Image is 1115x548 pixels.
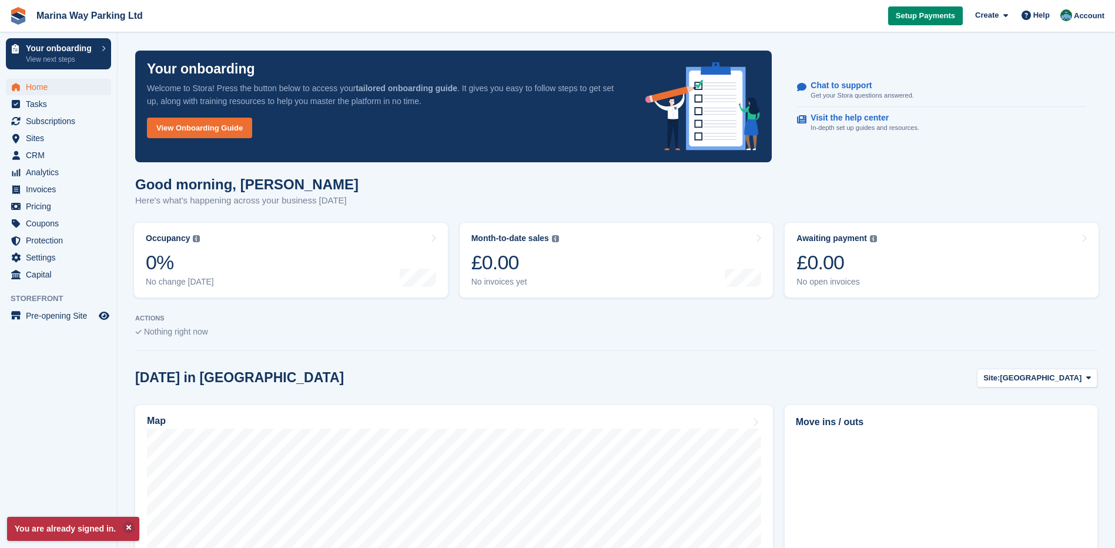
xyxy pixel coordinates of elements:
p: ACTIONS [135,315,1097,322]
span: Coupons [26,215,96,232]
span: Protection [26,232,96,249]
span: Storefront [11,293,117,305]
p: Your onboarding [147,62,255,76]
a: menu [6,113,111,129]
a: View Onboarding Guide [147,118,252,138]
a: Occupancy 0% No change [DATE] [134,223,448,298]
img: icon-info-grey-7440780725fd019a000dd9b08b2336e03edf1995a4989e88bcd33f0948082b44.svg [193,235,200,242]
p: Chat to support [811,81,904,91]
p: Visit the help center [811,113,910,123]
a: menu [6,198,111,215]
a: menu [6,308,111,324]
a: menu [6,147,111,163]
a: Awaiting payment £0.00 No open invoices [785,223,1099,298]
span: Capital [26,266,96,283]
span: [GEOGRAPHIC_DATA] [1000,372,1081,384]
a: menu [6,215,111,232]
a: Marina Way Parking Ltd [32,6,148,25]
a: Visit the help center In-depth set up guides and resources. [797,107,1086,139]
span: Site: [983,372,1000,384]
img: stora-icon-8386f47178a22dfd0bd8f6a31ec36ba5ce8667c1dd55bd0f319d3a0aa187defe.svg [9,7,27,25]
span: Analytics [26,164,96,181]
a: menu [6,266,111,283]
span: Sites [26,130,96,146]
h2: Move ins / outs [796,415,1086,429]
img: blank_slate_check_icon-ba018cac091ee9be17c0a81a6c232d5eb81de652e7a59be601be346b1b6ddf79.svg [135,330,142,335]
a: Chat to support Get your Stora questions answered. [797,75,1086,107]
a: menu [6,79,111,95]
p: Your onboarding [26,44,96,52]
span: Subscriptions [26,113,96,129]
span: Create [975,9,999,21]
a: Month-to-date sales £0.00 No invoices yet [460,223,774,298]
span: Nothing right now [144,327,208,336]
span: CRM [26,147,96,163]
h2: [DATE] in [GEOGRAPHIC_DATA] [135,370,344,386]
span: Pre-opening Site [26,308,96,324]
a: menu [6,130,111,146]
p: Here's what's happening across your business [DATE] [135,194,359,208]
span: Tasks [26,96,96,112]
div: No change [DATE] [146,277,214,287]
span: Account [1074,10,1104,22]
div: £0.00 [796,250,877,275]
span: Setup Payments [896,10,955,22]
a: menu [6,249,111,266]
div: Awaiting payment [796,233,867,243]
a: Preview store [97,309,111,323]
a: menu [6,181,111,198]
div: Occupancy [146,233,190,243]
span: Help [1033,9,1050,21]
div: No open invoices [796,277,877,287]
div: Month-to-date sales [471,233,549,243]
img: icon-info-grey-7440780725fd019a000dd9b08b2336e03edf1995a4989e88bcd33f0948082b44.svg [552,235,559,242]
strong: tailored onboarding guide [356,83,457,93]
img: Paul Lewis [1060,9,1072,21]
p: Get your Stora questions answered. [811,91,913,101]
a: Your onboarding View next steps [6,38,111,69]
span: Settings [26,249,96,266]
p: Welcome to Stora! Press the button below to access your . It gives you easy to follow steps to ge... [147,82,627,108]
button: Site: [GEOGRAPHIC_DATA] [977,369,1097,388]
span: Pricing [26,198,96,215]
h2: Map [147,416,166,426]
h1: Good morning, [PERSON_NAME] [135,176,359,192]
a: Setup Payments [888,6,963,26]
img: onboarding-info-6c161a55d2c0e0a8cae90662b2fe09162a5109e8cc188191df67fb4f79e88e88.svg [645,62,761,151]
p: View next steps [26,54,96,65]
a: menu [6,164,111,181]
a: menu [6,232,111,249]
div: 0% [146,250,214,275]
div: £0.00 [471,250,559,275]
a: menu [6,96,111,112]
span: Home [26,79,96,95]
p: You are already signed in. [7,517,139,541]
p: In-depth set up guides and resources. [811,123,919,133]
img: icon-info-grey-7440780725fd019a000dd9b08b2336e03edf1995a4989e88bcd33f0948082b44.svg [870,235,877,242]
div: No invoices yet [471,277,559,287]
span: Invoices [26,181,96,198]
